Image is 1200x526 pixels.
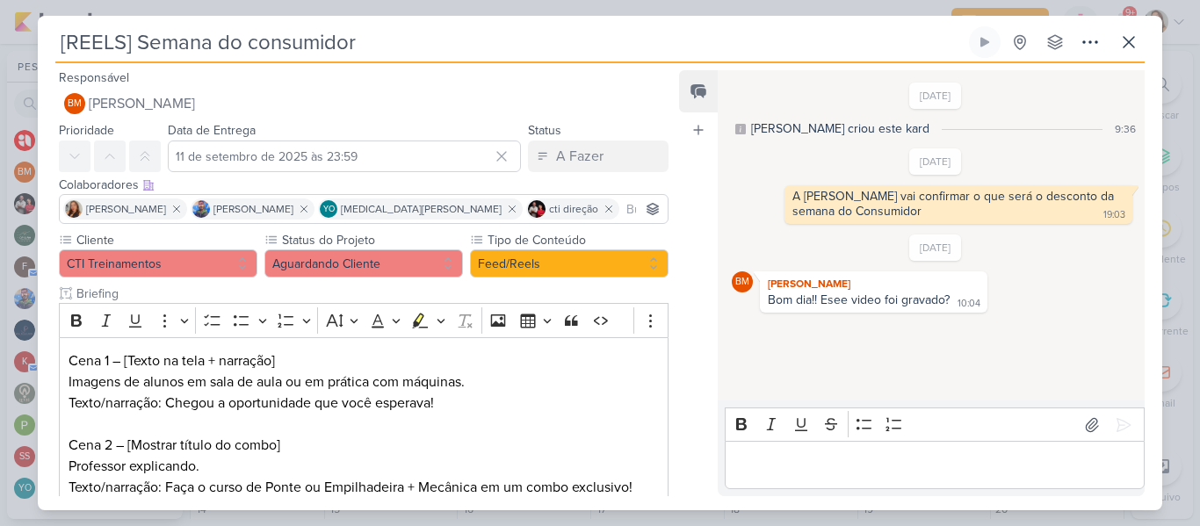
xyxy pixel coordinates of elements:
button: BM [PERSON_NAME] [59,88,669,119]
label: Tipo de Conteúdo [486,231,669,249]
p: BM [68,99,82,109]
div: 10:04 [958,297,980,311]
div: A Fazer [556,146,604,167]
p: Cena 1 – [Texto na tela + narração] [69,350,659,371]
p: BM [735,277,749,287]
span: [PERSON_NAME] [86,201,166,217]
span: [MEDICAL_DATA][PERSON_NAME] [341,201,502,217]
div: Bom dia!! Esee video foi gravado? [768,292,950,307]
p: Professor explicando. [69,456,659,477]
button: Feed/Reels [470,249,669,277]
p: Texto/narração: Chegou a oportunidade que você esperava! [69,393,659,414]
div: [PERSON_NAME] [763,275,984,292]
p: Cena 2 – [Mostrar título do combo] [69,435,659,456]
label: Status do Projeto [280,231,463,249]
div: Editor editing area: main [725,441,1145,489]
input: Kard Sem Título [55,26,965,58]
div: A [PERSON_NAME] vai confirmar o que será o desconto da semana do Consumidor [792,189,1117,219]
label: Data de Entrega [168,123,256,138]
label: Status [528,123,561,138]
div: [PERSON_NAME] criou este kard [751,119,929,138]
div: 19:03 [1103,208,1125,222]
button: A Fazer [528,141,669,172]
span: [PERSON_NAME] [89,93,195,114]
button: Aguardando Cliente [264,249,463,277]
div: Beth Monteiro [732,271,753,292]
input: Select a date [168,141,521,172]
div: Editor toolbar [725,407,1145,442]
label: Prioridade [59,123,114,138]
button: CTI Treinamentos [59,249,257,277]
div: Editor toolbar [59,303,669,337]
span: cti direção [549,201,598,217]
div: Ligar relógio [978,35,992,49]
img: cti direção [528,200,546,218]
img: Guilherme Savio [192,200,210,218]
p: Imagens de alunos em sala de aula ou em prática com máquinas. [69,371,659,393]
div: Beth Monteiro [64,93,85,114]
div: Colaboradores [59,176,669,194]
span: [PERSON_NAME] [213,201,293,217]
input: Buscar [623,198,664,220]
label: Cliente [75,231,257,249]
div: Yasmin Oliveira [320,200,337,218]
img: Franciluce Carvalho [65,200,83,218]
label: Responsável [59,70,129,85]
input: Texto sem título [73,285,669,303]
p: YO [323,205,335,214]
div: 9:36 [1115,121,1136,137]
p: Texto/narração: Faça o curso de Ponte ou Empilhadeira + Mecânica em um combo exclusivo! [69,477,659,498]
